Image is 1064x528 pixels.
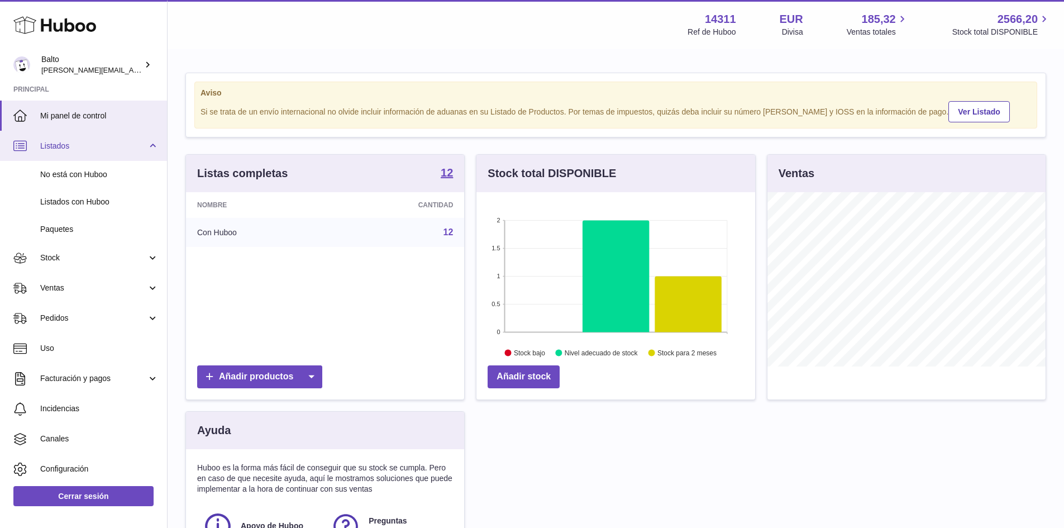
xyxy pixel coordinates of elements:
strong: 12 [441,167,453,178]
span: Ventas totales [847,27,909,37]
span: Facturación y pagos [40,373,147,384]
span: Stock [40,253,147,263]
a: 2566,20 Stock total DISPONIBLE [952,12,1051,37]
text: Nivel adecuado de stock [565,349,638,357]
text: 1.5 [492,245,500,251]
span: Paquetes [40,224,159,235]
text: Stock bajo [514,349,545,357]
span: Configuración [40,464,159,474]
td: Con Huboo [186,218,331,247]
a: 12 [441,167,453,180]
div: Divisa [782,27,803,37]
a: Añadir productos [197,365,322,388]
a: Cerrar sesión [13,486,154,506]
div: Ref de Huboo [688,27,736,37]
strong: 14311 [705,12,736,27]
h3: Ayuda [197,423,231,438]
text: 1 [497,273,500,279]
div: Si se trata de un envío internacional no olvide incluir información de aduanas en su Listado de P... [201,99,1031,122]
span: Listados con Huboo [40,197,159,207]
span: 2566,20 [998,12,1038,27]
span: Canales [40,434,159,444]
span: No está con Huboo [40,169,159,180]
a: 185,32 Ventas totales [847,12,909,37]
text: 0 [497,329,500,335]
text: 0.5 [492,301,500,307]
text: Stock para 2 meses [657,349,717,357]
span: [PERSON_NAME][EMAIL_ADDRESS][DOMAIN_NAME] [41,65,224,74]
span: Ventas [40,283,147,293]
strong: EUR [780,12,803,27]
span: Uso [40,343,159,354]
a: Ver Listado [948,101,1009,122]
span: Incidencias [40,403,159,414]
p: Huboo es la forma más fácil de conseguir que su stock se cumpla. Pero en caso de que necesite ayu... [197,463,453,494]
text: 2 [497,217,500,223]
h3: Ventas [779,166,814,181]
span: Listados [40,141,147,151]
span: Pedidos [40,313,147,324]
h3: Listas completas [197,166,288,181]
h3: Stock total DISPONIBLE [488,166,616,181]
div: Balto [41,54,142,75]
span: 185,32 [862,12,896,27]
th: Nombre [186,192,331,218]
span: Mi panel de control [40,111,159,121]
a: Añadir stock [488,365,560,388]
strong: Aviso [201,88,1031,98]
span: Stock total DISPONIBLE [952,27,1051,37]
th: Cantidad [331,192,465,218]
a: 12 [443,227,454,237]
img: laura@balto.es [13,56,30,73]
